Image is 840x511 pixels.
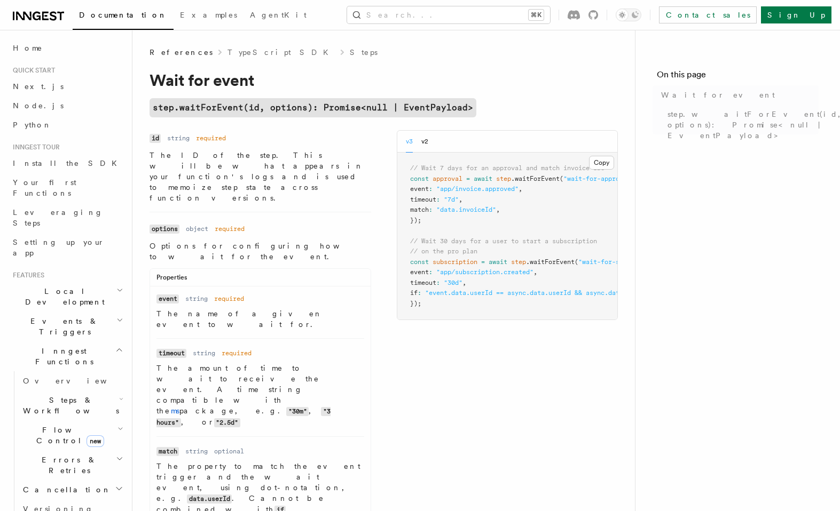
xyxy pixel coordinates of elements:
[436,185,519,193] span: "app/invoice.approved"
[436,196,440,203] span: :
[13,82,64,91] span: Next.js
[13,238,105,257] span: Setting up your app
[13,121,52,129] span: Python
[410,247,477,255] span: // on the pro plan
[19,480,125,499] button: Cancellation
[533,268,537,276] span: ,
[9,282,125,312] button: Local Development
[410,217,421,224] span: });
[410,279,436,286] span: timeout
[444,196,459,203] span: "7d"
[19,454,116,476] span: Errors & Retries
[150,273,371,286] div: Properties
[436,279,440,286] span: :
[156,294,179,304] code: event
[156,447,179,456] code: match
[418,289,421,297] span: :
[410,164,605,172] span: // Wait 7 days for an approval and match invoice IDs
[19,425,117,446] span: Flow Control
[222,349,252,357] dd: required
[13,208,103,227] span: Leveraging Steps
[429,268,433,276] span: :
[529,10,544,20] kbd: ⌘K
[421,131,428,153] button: v2
[19,371,125,390] a: Overview
[511,175,560,182] span: .waitForEvent
[761,6,831,23] a: Sign Up
[9,346,115,367] span: Inngest Functions
[433,258,477,266] span: subscription
[150,98,476,117] a: step.waitForEvent(id, options): Promise<null | EventPayload>
[429,185,433,193] span: :
[185,447,208,456] dd: string
[563,175,634,182] span: "wait-for-approval"
[19,420,125,450] button: Flow Controlnew
[214,447,244,456] dd: optional
[13,43,43,53] span: Home
[462,279,466,286] span: ,
[347,6,550,23] button: Search...⌘K
[150,134,161,143] code: id
[156,363,364,428] p: The amount of time to wait to receive the event. A time string compatible with the package, e.g. ...
[193,349,215,357] dd: string
[9,77,125,96] a: Next.js
[227,47,335,58] a: TypeScript SDK
[663,105,819,145] a: step.waitForEvent(id, options): Promise<null | EventPayload>
[185,294,208,303] dd: string
[9,154,125,173] a: Install the SDK
[350,47,378,58] a: Steps
[9,312,125,341] button: Events & Triggers
[474,175,492,182] span: await
[657,85,819,105] a: Wait for event
[13,101,64,110] span: Node.js
[9,233,125,262] a: Setting up your app
[150,150,371,203] p: The ID of the step. This will be what appears in your function's logs and is used to memoize step...
[19,484,111,495] span: Cancellation
[171,406,179,415] a: ms
[410,185,429,193] span: event
[519,185,522,193] span: ,
[410,258,429,266] span: const
[167,134,190,142] dd: string
[13,178,76,197] span: Your first Functions
[79,11,167,19] span: Documentation
[444,279,462,286] span: "30d"
[526,258,575,266] span: .waitForEvent
[9,173,125,203] a: Your first Functions
[496,206,500,213] span: ,
[410,196,436,203] span: timeout
[150,70,577,90] h1: Wait for event
[9,143,60,151] span: Inngest tour
[19,450,125,480] button: Errors & Retries
[410,289,418,297] span: if
[215,225,245,233] dd: required
[433,175,462,182] span: approval
[575,258,578,266] span: (
[410,175,429,182] span: const
[616,9,641,21] button: Toggle dark mode
[489,258,507,266] span: await
[9,203,125,233] a: Leveraging Steps
[156,349,186,358] code: timeout
[429,206,433,213] span: :
[410,300,421,307] span: });
[196,134,226,142] dd: required
[659,6,757,23] a: Contact sales
[657,68,819,85] h4: On this page
[214,294,244,303] dd: required
[180,11,237,19] span: Examples
[9,38,125,58] a: Home
[23,377,133,385] span: Overview
[410,237,597,245] span: // Wait 30 days for a user to start a subscription
[9,316,116,337] span: Events & Triggers
[150,241,371,262] p: Options for configuring how to wait for the event.
[466,175,470,182] span: =
[560,175,563,182] span: (
[174,3,244,29] a: Examples
[73,3,174,30] a: Documentation
[436,206,496,213] span: "data.invoiceId"
[9,341,125,371] button: Inngest Functions
[578,258,664,266] span: "wait-for-subscription"
[589,156,614,170] button: Copy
